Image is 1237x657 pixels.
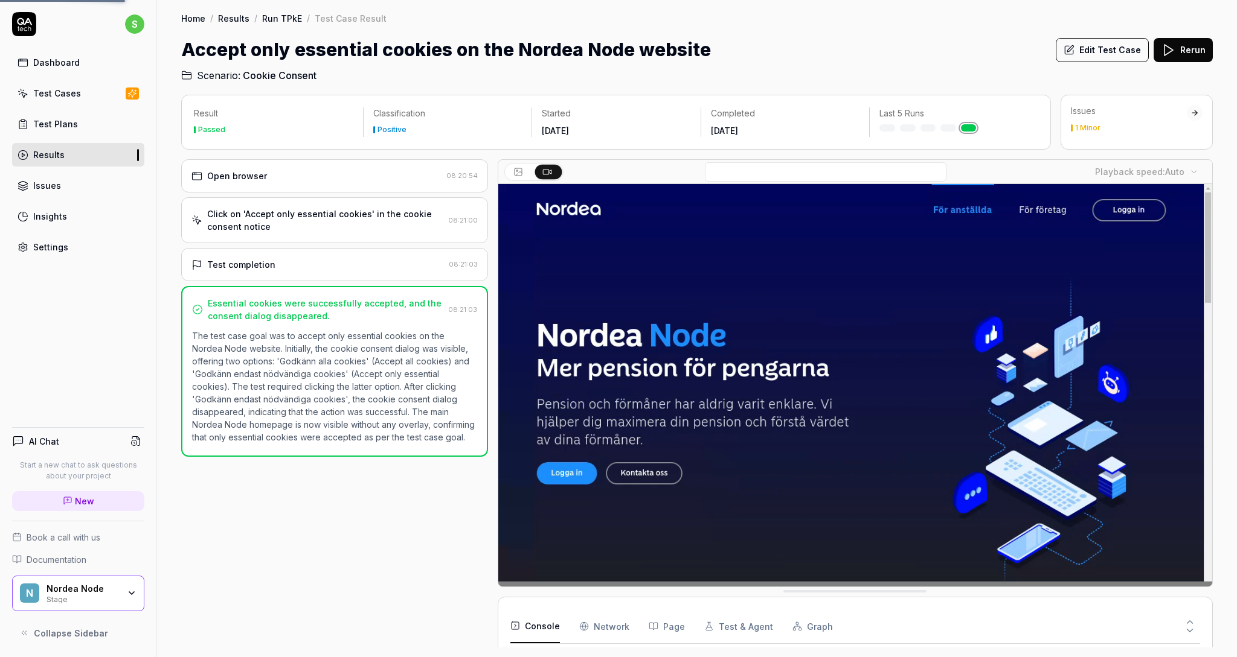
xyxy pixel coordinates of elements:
[192,329,477,443] p: The test case goal was to accept only essential cookies on the Nordea Node website. Initially, th...
[449,260,478,268] time: 08:21:03
[1056,38,1149,62] button: Edit Test Case
[542,107,691,119] p: Started
[510,609,560,643] button: Console
[792,609,833,643] button: Graph
[20,583,39,603] span: N
[207,170,267,182] div: Open browser
[879,107,1029,119] p: Last 5 Runs
[12,81,144,105] a: Test Cases
[12,205,144,228] a: Insights
[711,107,860,119] p: Completed
[194,68,240,83] span: Scenario:
[579,609,629,643] button: Network
[218,12,249,24] a: Results
[181,68,316,83] a: Scenario:Cookie Consent
[12,235,144,259] a: Settings
[307,12,310,24] div: /
[12,143,144,167] a: Results
[34,627,108,640] span: Collapse Sidebar
[12,460,144,481] p: Start a new chat to ask questions about your project
[243,68,316,83] span: Cookie Consent
[446,171,478,180] time: 08:20:54
[12,621,144,645] button: Collapse Sidebar
[448,216,478,224] time: 08:21:00
[378,126,406,133] div: Positive
[207,208,443,233] div: Click on 'Accept only essential cookies' in the cookie consent notice
[12,174,144,197] a: Issues
[12,51,144,74] a: Dashboard
[12,553,144,566] a: Documentation
[315,12,387,24] div: Test Case Result
[373,107,522,119] p: Classification
[210,12,213,24] div: /
[125,14,144,34] span: s
[33,148,65,161] div: Results
[125,12,144,36] button: s
[1154,38,1213,62] button: Rerun
[1075,124,1100,132] div: 1 Minor
[29,435,59,448] h4: AI Chat
[33,210,67,223] div: Insights
[711,125,738,136] time: [DATE]
[75,495,94,507] span: New
[33,118,78,130] div: Test Plans
[198,126,225,133] div: Passed
[1095,165,1184,178] div: Playback speed:
[33,56,80,69] div: Dashboard
[12,112,144,136] a: Test Plans
[207,258,275,271] div: Test completion
[1071,105,1187,117] div: Issues
[704,609,773,643] button: Test & Agent
[181,12,205,24] a: Home
[254,12,257,24] div: /
[27,553,86,566] span: Documentation
[649,609,685,643] button: Page
[47,583,119,594] div: Nordea Node
[33,87,81,100] div: Test Cases
[208,297,443,322] div: Essential cookies were successfully accepted, and the consent dialog disappeared.
[47,594,119,603] div: Stage
[194,107,353,119] p: Result
[542,125,569,136] time: [DATE]
[27,531,100,544] span: Book a call with us
[12,531,144,544] a: Book a call with us
[448,305,477,314] time: 08:21:03
[12,491,144,511] a: New
[33,179,61,192] div: Issues
[262,12,302,24] a: Run TPkE
[181,36,711,63] h1: Accept only essential cookies on the Nordea Node website
[12,576,144,612] button: NNordea NodeStage
[33,241,68,253] div: Settings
